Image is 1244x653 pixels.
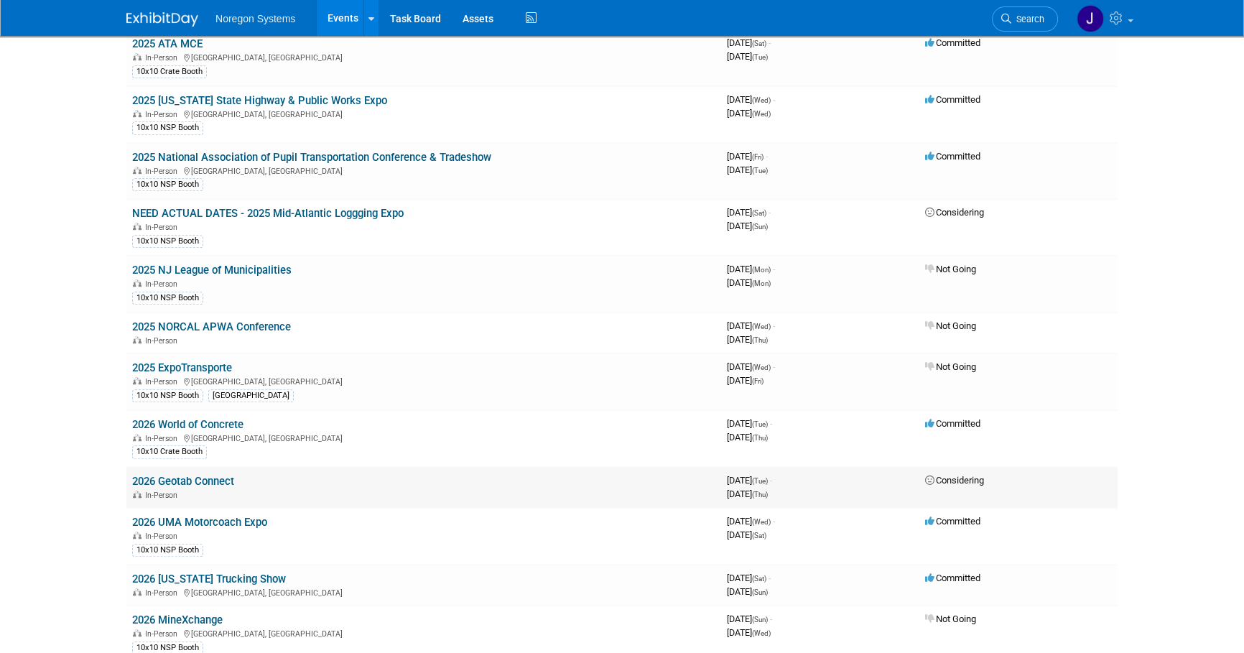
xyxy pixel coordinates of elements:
[1011,14,1044,24] span: Search
[133,223,141,230] img: In-Person Event
[145,167,182,176] span: In-Person
[992,6,1058,32] a: Search
[145,434,182,443] span: In-Person
[752,336,768,344] span: (Thu)
[133,53,141,60] img: In-Person Event
[145,532,182,541] span: In-Person
[752,616,768,624] span: (Sun)
[770,475,772,486] span: -
[766,151,768,162] span: -
[133,279,141,287] img: In-Person Event
[727,613,772,624] span: [DATE]
[727,94,775,105] span: [DATE]
[727,418,772,429] span: [DATE]
[752,434,768,442] span: (Thu)
[145,279,182,289] span: In-Person
[752,363,771,371] span: (Wed)
[752,153,763,161] span: (Fri)
[132,108,715,119] div: [GEOGRAPHIC_DATA], [GEOGRAPHIC_DATA]
[132,445,207,458] div: 10x10 Crate Booth
[925,361,976,372] span: Not Going
[727,51,768,62] span: [DATE]
[727,207,771,218] span: [DATE]
[770,613,772,624] span: -
[727,361,775,372] span: [DATE]
[925,516,980,527] span: Committed
[752,629,771,637] span: (Wed)
[126,12,198,27] img: ExhibitDay
[145,53,182,62] span: In-Person
[145,377,182,386] span: In-Person
[132,627,715,639] div: [GEOGRAPHIC_DATA], [GEOGRAPHIC_DATA]
[132,320,291,333] a: 2025 NORCAL APWA Conference
[1077,5,1104,32] img: Johana Gil
[208,389,294,402] div: [GEOGRAPHIC_DATA]
[132,418,243,431] a: 2026 World of Concrete
[752,266,771,274] span: (Mon)
[752,532,766,539] span: (Sat)
[145,223,182,232] span: In-Person
[727,37,771,48] span: [DATE]
[132,573,286,585] a: 2026 [US_STATE] Trucking Show
[145,629,182,639] span: In-Person
[132,94,387,107] a: 2025 [US_STATE] State Highway & Public Works Expo
[925,613,976,624] span: Not Going
[132,264,292,277] a: 2025 NJ League of Municipalities
[132,432,715,443] div: [GEOGRAPHIC_DATA], [GEOGRAPHIC_DATA]
[133,110,141,117] img: In-Person Event
[132,207,404,220] a: NEED ACTUAL DATES - 2025 Mid-Atlantic Loggging Expo
[752,575,766,583] span: (Sat)
[727,221,768,231] span: [DATE]
[727,320,775,331] span: [DATE]
[727,488,768,499] span: [DATE]
[752,377,763,385] span: (Fri)
[727,334,768,345] span: [DATE]
[145,588,182,598] span: In-Person
[132,51,715,62] div: [GEOGRAPHIC_DATA], [GEOGRAPHIC_DATA]
[925,475,984,486] span: Considering
[773,361,775,372] span: -
[132,586,715,598] div: [GEOGRAPHIC_DATA], [GEOGRAPHIC_DATA]
[925,264,976,274] span: Not Going
[132,121,203,134] div: 10x10 NSP Booth
[132,375,715,386] div: [GEOGRAPHIC_DATA], [GEOGRAPHIC_DATA]
[925,151,980,162] span: Committed
[925,37,980,48] span: Committed
[752,110,771,118] span: (Wed)
[132,544,203,557] div: 10x10 NSP Booth
[769,37,771,48] span: -
[727,264,775,274] span: [DATE]
[727,573,771,583] span: [DATE]
[145,491,182,500] span: In-Person
[727,151,768,162] span: [DATE]
[133,336,141,343] img: In-Person Event
[727,432,768,443] span: [DATE]
[752,96,771,104] span: (Wed)
[133,491,141,498] img: In-Person Event
[727,529,766,540] span: [DATE]
[132,235,203,248] div: 10x10 NSP Booth
[132,389,203,402] div: 10x10 NSP Booth
[132,178,203,191] div: 10x10 NSP Booth
[727,375,763,386] span: [DATE]
[132,37,203,50] a: 2025 ATA MCE
[132,165,715,176] div: [GEOGRAPHIC_DATA], [GEOGRAPHIC_DATA]
[752,209,766,217] span: (Sat)
[132,516,267,529] a: 2026 UMA Motorcoach Expo
[133,167,141,174] img: In-Person Event
[925,207,984,218] span: Considering
[769,573,771,583] span: -
[133,629,141,636] img: In-Person Event
[925,573,980,583] span: Committed
[727,277,771,288] span: [DATE]
[752,223,768,231] span: (Sun)
[133,588,141,596] img: In-Person Event
[133,434,141,441] img: In-Person Event
[752,53,768,61] span: (Tue)
[133,377,141,384] img: In-Person Event
[752,279,771,287] span: (Mon)
[132,475,234,488] a: 2026 Geotab Connect
[752,518,771,526] span: (Wed)
[727,586,768,597] span: [DATE]
[752,477,768,485] span: (Tue)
